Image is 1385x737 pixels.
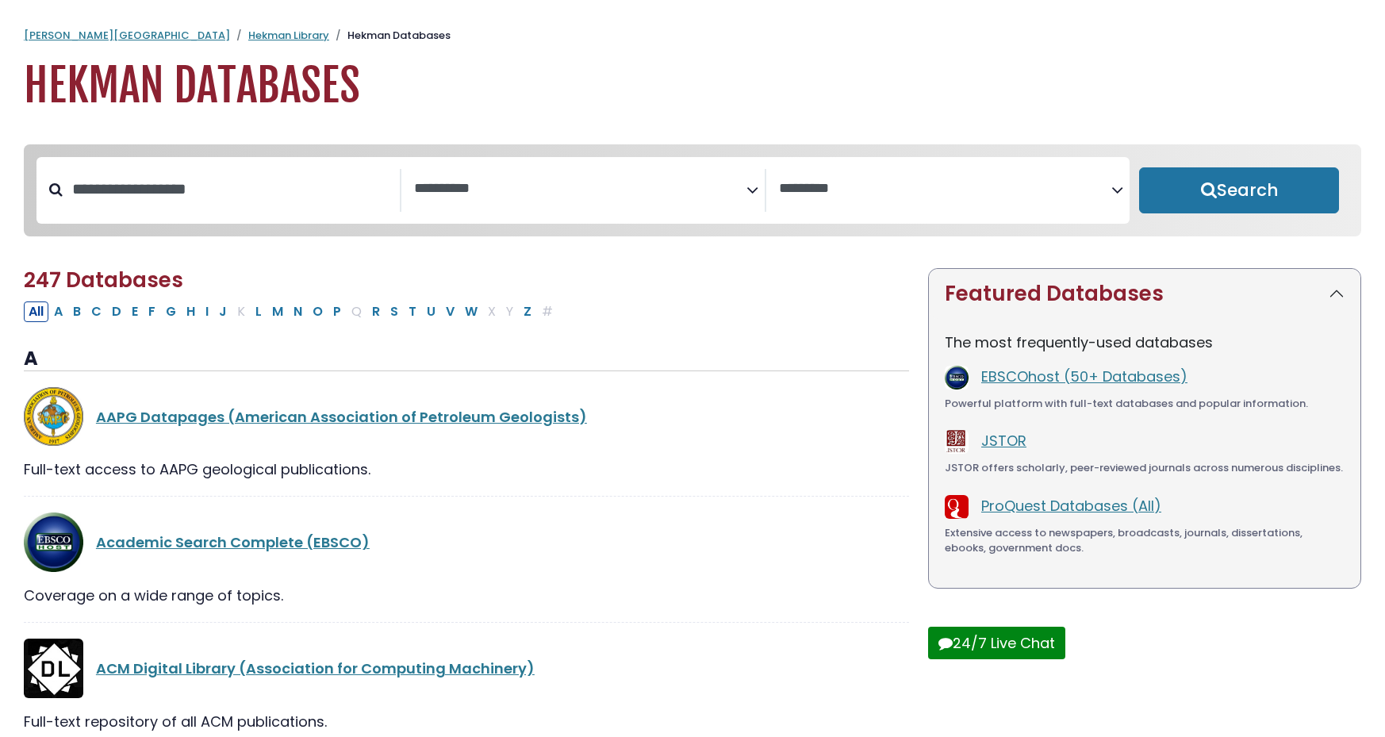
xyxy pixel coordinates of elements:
button: Filter Results F [144,301,160,322]
button: Filter Results I [201,301,213,322]
button: Filter Results G [161,301,181,322]
a: [PERSON_NAME][GEOGRAPHIC_DATA] [24,28,230,43]
h3: A [24,347,909,371]
button: Filter Results T [404,301,421,322]
button: 24/7 Live Chat [928,627,1065,659]
button: Submit for Search Results [1139,167,1339,213]
button: Filter Results Z [519,301,536,322]
button: Filter Results A [49,301,67,322]
button: Filter Results H [182,301,200,322]
a: Hekman Library [248,28,329,43]
textarea: Search [414,181,746,198]
nav: breadcrumb [24,28,1361,44]
p: The most frequently-used databases [945,332,1345,353]
button: Filter Results L [251,301,267,322]
input: Search database by title or keyword [63,176,400,202]
div: JSTOR offers scholarly, peer-reviewed journals across numerous disciplines. [945,460,1345,476]
button: All [24,301,48,322]
div: Full-text access to AAPG geological publications. [24,459,909,480]
button: Filter Results C [86,301,106,322]
button: Filter Results S [386,301,403,322]
span: 247 Databases [24,266,183,294]
a: Academic Search Complete (EBSCO) [96,532,370,552]
a: ACM Digital Library (Association for Computing Machinery) [96,658,535,678]
h1: Hekman Databases [24,59,1361,113]
div: Powerful platform with full-text databases and popular information. [945,396,1345,412]
button: Featured Databases [929,269,1360,319]
button: Filter Results R [367,301,385,322]
a: AAPG Datapages (American Association of Petroleum Geologists) [96,407,587,427]
button: Filter Results W [460,301,482,322]
button: Filter Results V [441,301,459,322]
button: Filter Results M [267,301,288,322]
div: Coverage on a wide range of topics. [24,585,909,606]
nav: Search filters [24,144,1361,236]
button: Filter Results N [289,301,307,322]
a: EBSCOhost (50+ Databases) [981,367,1187,386]
button: Filter Results P [328,301,346,322]
button: Filter Results J [214,301,232,322]
a: ProQuest Databases (All) [981,496,1161,516]
textarea: Search [779,181,1111,198]
div: Extensive access to newspapers, broadcasts, journals, dissertations, ebooks, government docs. [945,525,1345,556]
button: Filter Results B [68,301,86,322]
button: Filter Results O [308,301,328,322]
button: Filter Results E [127,301,143,322]
button: Filter Results D [107,301,126,322]
li: Hekman Databases [329,28,451,44]
button: Filter Results U [422,301,440,322]
a: JSTOR [981,431,1026,451]
div: Alpha-list to filter by first letter of database name [24,301,559,321]
div: Full-text repository of all ACM publications. [24,711,909,732]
